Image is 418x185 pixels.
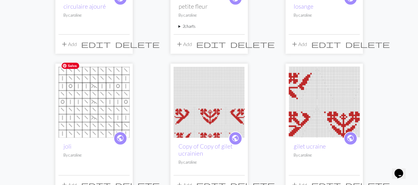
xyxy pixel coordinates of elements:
span: public [116,133,124,143]
i: Edit [311,40,341,48]
button: Edit [309,38,343,50]
span: public [347,133,354,143]
summary: 2charts [179,23,240,29]
a: circulaire ajouré [63,3,106,10]
span: add [176,40,183,48]
button: Add [58,38,79,50]
button: Delete [343,38,392,50]
i: public [347,132,354,145]
span: edit [311,40,341,48]
button: Delete [228,38,277,50]
i: public [116,132,124,145]
a: joli [58,99,130,104]
a: gilet ucraine [289,99,360,104]
span: delete [345,40,390,48]
i: Edit [81,40,111,48]
span: edit [81,40,111,48]
span: delete [115,40,160,48]
p: By caroline [294,12,355,18]
img: Copy of Copy of gilet ucrainien [174,67,245,138]
p: By caroline [294,152,355,158]
a: joli [63,143,71,150]
a: public [344,132,357,145]
button: Edit [194,38,228,50]
a: public [229,132,242,145]
a: public [114,132,127,145]
iframe: chat widget [392,160,412,179]
button: Add [174,38,194,50]
img: joli [58,67,130,138]
button: Add [289,38,309,50]
p: By caroline [63,152,125,158]
span: add [61,40,68,48]
p: By caroline [179,12,240,18]
span: delete [230,40,275,48]
a: losange [294,3,313,10]
a: Copy of Copy of gilet ucrainien [174,99,245,104]
button: Edit [79,38,113,50]
a: gilet ucraine [294,143,326,150]
span: add [291,40,298,48]
button: Delete [113,38,162,50]
p: By caroline [179,159,240,165]
p: By caroline [63,12,125,18]
i: public [231,132,239,145]
i: Edit [196,40,226,48]
span: Salva [62,63,79,69]
span: public [231,133,239,143]
h2: petite fleur [179,3,240,10]
img: gilet ucraine [289,67,360,138]
span: edit [196,40,226,48]
a: Copy of Copy of gilet ucrainien [179,143,233,157]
